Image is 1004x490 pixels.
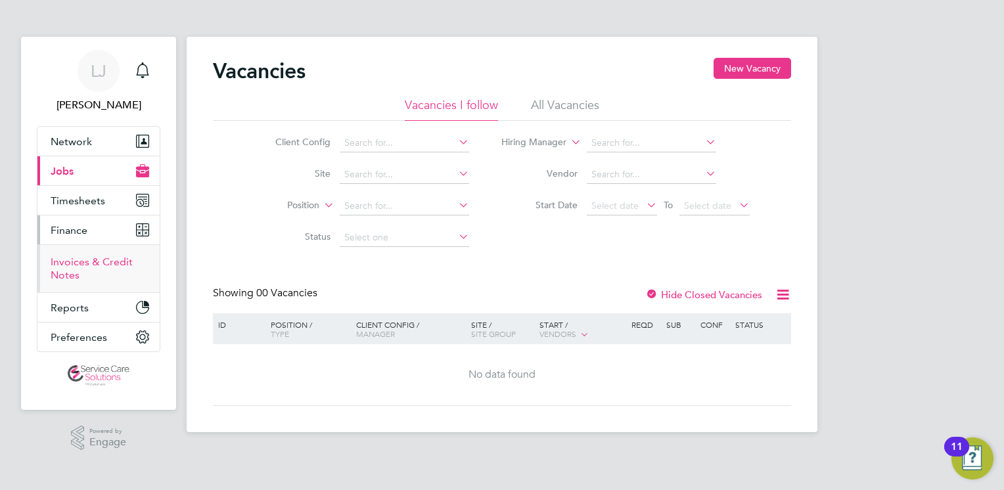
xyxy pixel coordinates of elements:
input: Search for... [340,134,469,152]
span: Manager [356,328,395,339]
span: To [660,196,677,213]
label: Client Config [255,136,331,148]
div: ID [215,313,261,336]
a: LJ[PERSON_NAME] [37,50,160,113]
h2: Vacancies [213,58,306,84]
label: Site [255,167,331,179]
input: Search for... [587,166,716,184]
div: Site / [468,313,537,345]
label: Position [244,199,319,212]
div: 11 [951,447,963,464]
div: No data found [215,368,789,382]
span: Select date [591,200,639,212]
li: All Vacancies [531,97,599,121]
button: Finance [37,215,160,244]
span: Finance [51,224,87,236]
li: Vacancies I follow [405,97,498,121]
div: Status [732,313,789,336]
label: Vendor [502,167,578,179]
span: Preferences [51,331,107,344]
img: servicecare-logo-retina.png [68,365,129,386]
label: Status [255,231,331,242]
button: Reports [37,293,160,322]
span: Jobs [51,165,74,177]
span: Type [271,328,289,339]
span: Select date [684,200,731,212]
div: Finance [37,244,160,292]
span: Timesheets [51,194,105,207]
input: Search for... [340,197,469,215]
button: Jobs [37,156,160,185]
span: LJ [91,62,106,79]
div: Client Config / [353,313,468,345]
span: Lucy Jolley [37,97,160,113]
span: Vendors [539,328,576,339]
span: 00 Vacancies [256,286,317,300]
span: Powered by [89,426,126,437]
button: New Vacancy [714,58,791,79]
span: Reports [51,301,89,314]
nav: Main navigation [21,37,176,410]
div: Reqd [628,313,662,336]
div: Position / [261,313,353,345]
div: Showing [213,286,320,300]
button: Preferences [37,323,160,351]
a: Go to home page [37,365,160,386]
a: Powered byEngage [71,426,127,451]
button: Timesheets [37,186,160,215]
input: Search for... [340,166,469,184]
button: Open Resource Center, 11 new notifications [951,437,993,479]
a: Invoices & Credit Notes [51,256,133,281]
div: Sub [663,313,697,336]
input: Search for... [587,134,716,152]
span: Engage [89,437,126,448]
div: Start / [536,313,628,346]
label: Hiring Manager [491,136,566,149]
span: Network [51,135,92,148]
div: Conf [697,313,731,336]
input: Select one [340,229,469,247]
label: Hide Closed Vacancies [645,288,762,301]
span: Site Group [471,328,516,339]
button: Network [37,127,160,156]
label: Start Date [502,199,578,211]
